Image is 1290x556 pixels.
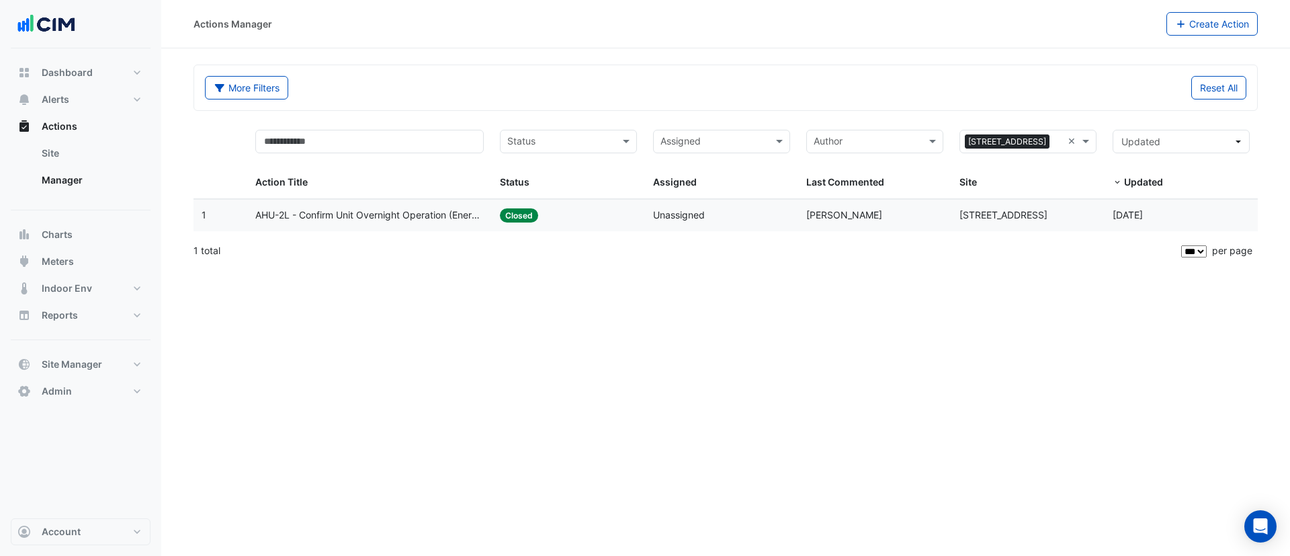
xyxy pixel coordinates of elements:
span: Updated [1124,176,1163,188]
app-icon: Site Manager [17,358,31,371]
button: Dashboard [11,59,150,86]
span: AHU-2L - Confirm Unit Overnight Operation (Energy Waste) [255,208,484,223]
app-icon: Actions [17,120,31,133]
span: 2024-03-18T10:49:04.194 [1113,209,1143,221]
button: Charts [11,221,150,248]
span: Meters [42,255,74,268]
a: Manager [31,167,150,194]
img: Company Logo [16,11,77,38]
span: Assigned [653,176,697,188]
span: Charts [42,228,73,241]
button: Site Manager [11,351,150,378]
span: [STREET_ADDRESS] [965,134,1049,149]
button: More Filters [205,76,288,100]
app-icon: Meters [17,255,31,268]
app-icon: Dashboard [17,66,31,79]
button: Meters [11,248,150,275]
button: Account [11,518,150,545]
app-icon: Reports [17,309,31,322]
span: Last Commented [806,176,884,188]
button: Updated [1113,130,1250,153]
span: Status [500,176,529,188]
button: Actions [11,113,150,140]
span: Actions [42,120,77,133]
button: Reports [11,302,150,329]
span: Closed [500,208,538,223]
div: Actions Manager [193,17,272,31]
span: Updated [1121,136,1160,147]
span: Admin [42,385,72,398]
span: Dashboard [42,66,93,79]
span: Account [42,525,81,539]
app-icon: Alerts [17,93,31,106]
span: Alerts [42,93,69,106]
span: Site Manager [42,358,102,371]
span: Unassigned [653,209,705,221]
div: Open Intercom Messenger [1244,510,1277,543]
div: Actions [11,140,150,199]
span: per page [1212,245,1252,256]
app-icon: Indoor Env [17,282,31,295]
div: 1 total [193,234,1178,268]
app-icon: Charts [17,228,31,241]
button: Reset All [1191,76,1246,100]
button: Indoor Env [11,275,150,302]
button: Alerts [11,86,150,113]
span: [STREET_ADDRESS] [959,209,1047,221]
span: Action Title [255,176,308,188]
span: [PERSON_NAME] [806,209,882,221]
app-icon: Admin [17,385,31,398]
a: Site [31,140,150,167]
button: Admin [11,378,150,405]
span: Clear [1068,134,1079,149]
span: 1 [202,209,206,221]
button: Create Action [1166,12,1258,36]
span: Reports [42,309,78,322]
span: Indoor Env [42,282,92,295]
span: Site [959,176,977,188]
